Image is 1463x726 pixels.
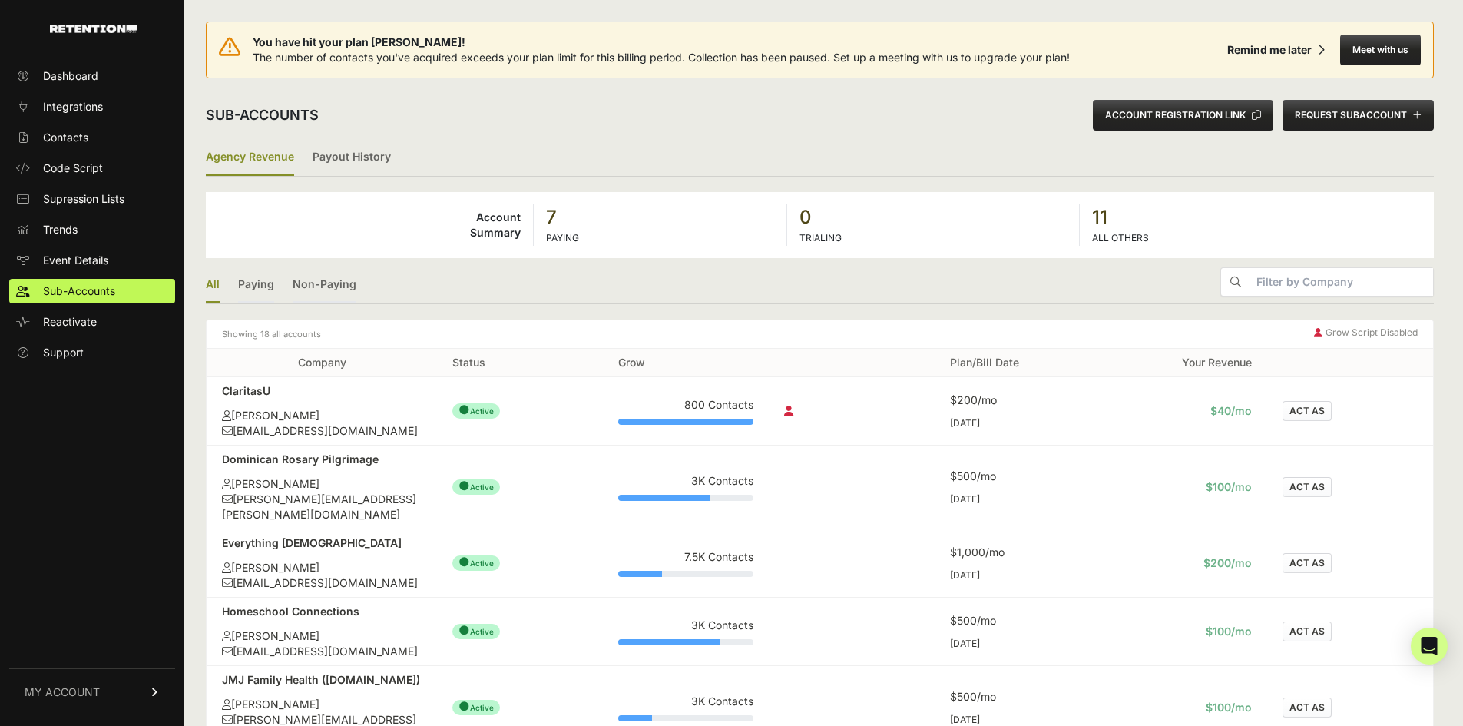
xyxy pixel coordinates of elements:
span: Active [452,403,500,419]
span: Sub-Accounts [43,283,115,299]
th: Company [207,349,437,377]
div: [PERSON_NAME][EMAIL_ADDRESS][PERSON_NAME][DOMAIN_NAME] [222,492,422,522]
a: Supression Lists [9,187,175,211]
td: $100/mo [1101,446,1267,529]
span: Active [452,624,500,639]
th: Status [437,349,603,377]
div: $500/mo [950,689,1085,704]
div: Plan Usage: 32% [618,571,753,577]
label: PAYING [546,232,579,244]
a: Non-Paying [293,267,356,303]
div: $200/mo [950,393,1085,408]
a: Paying [238,267,274,303]
div: Plan Usage: 25% [618,715,753,721]
span: ● [458,622,470,638]
span: ● [458,698,470,714]
th: Your Revenue [1101,349,1267,377]
a: Contacts [9,125,175,150]
td: $100/mo [1101,598,1267,666]
button: ACT AS [1283,401,1332,421]
div: [PERSON_NAME] [222,697,422,712]
th: Plan/Bill Date [935,349,1101,377]
span: ● [458,554,470,569]
button: ACT AS [1283,477,1332,497]
div: [PERSON_NAME] [222,476,422,492]
span: Integrations [43,99,103,114]
span: Active [452,700,500,715]
span: Event Details [43,253,108,268]
td: $40/mo [1101,377,1267,446]
span: Trends [43,222,78,237]
td: Account Summary [206,204,534,246]
div: [PERSON_NAME] [222,408,422,423]
label: ALL OTHERS [1092,232,1149,244]
div: $500/mo [950,613,1085,628]
div: [PERSON_NAME] [222,560,422,575]
th: Grow [603,349,769,377]
div: [DATE] [950,417,1085,429]
div: [PERSON_NAME] [222,628,422,644]
div: [EMAIL_ADDRESS][DOMAIN_NAME] [222,423,422,439]
button: ACT AS [1283,698,1332,718]
div: 3K Contacts [618,473,753,489]
div: 3K Contacts [618,618,753,633]
span: Support [43,345,84,360]
div: Grow Script Disabled [1314,327,1418,342]
div: Homeschool Connections [222,604,422,619]
div: Plan Usage: 75% [618,639,753,645]
div: [DATE] [950,638,1085,650]
div: [DATE] [950,493,1085,506]
button: REQUEST SUBACCOUNT [1283,100,1434,131]
strong: 11 [1092,205,1422,230]
strong: 0 [799,205,1067,230]
i: Collection script disabled [784,406,793,416]
div: JMJ Family Health ([DOMAIN_NAME]) [222,672,422,688]
a: Reactivate [9,310,175,334]
div: Everything [DEMOGRAPHIC_DATA] [222,535,422,551]
div: [EMAIL_ADDRESS][DOMAIN_NAME] [222,644,422,659]
a: Integrations [9,94,175,119]
span: Code Script [43,161,103,176]
button: ACT AS [1283,622,1332,641]
div: 3K Contacts [618,694,753,709]
span: The number of contacts you've acquired exceeds your plan limit for this billing period. Collectio... [253,51,1070,64]
a: Dashboard [9,64,175,88]
label: Agency Revenue [206,140,294,176]
div: Plan Usage: 68% [618,495,753,501]
div: 800 Contacts [618,397,753,413]
span: Reactivate [43,314,97,330]
img: Retention.com [50,25,137,33]
input: Filter by Company [1250,268,1433,296]
small: Showing 18 all accounts [222,327,321,342]
div: ClaritasU [222,383,422,399]
div: Remind me later [1227,42,1312,58]
div: Plan Usage: 100% [618,419,753,425]
button: ACCOUNT REGISTRATION LINK [1093,100,1273,131]
span: Active [452,555,500,571]
div: [EMAIL_ADDRESS][DOMAIN_NAME] [222,575,422,591]
a: Payout History [313,140,391,176]
h2: Sub-accounts [206,104,319,126]
strong: 7 [546,205,773,230]
div: Open Intercom Messenger [1411,628,1448,665]
a: Sub-Accounts [9,279,175,303]
a: MY ACCOUNT [9,668,175,715]
a: Trends [9,217,175,242]
a: Code Script [9,156,175,181]
span: Active [452,479,500,495]
div: [DATE] [950,569,1085,582]
div: Dominican Rosary Pilgrimage [222,452,422,467]
span: Contacts [43,130,88,145]
span: ● [458,402,470,417]
div: 7.5K Contacts [618,549,753,565]
span: ● [458,478,470,493]
span: Dashboard [43,68,98,84]
a: Support [9,340,175,365]
button: Remind me later [1221,36,1331,64]
a: Event Details [9,248,175,273]
td: $200/mo [1101,529,1267,598]
span: MY ACCOUNT [25,685,100,700]
button: ACT AS [1283,553,1332,573]
label: TRIALING [799,232,842,244]
span: Supression Lists [43,191,124,207]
